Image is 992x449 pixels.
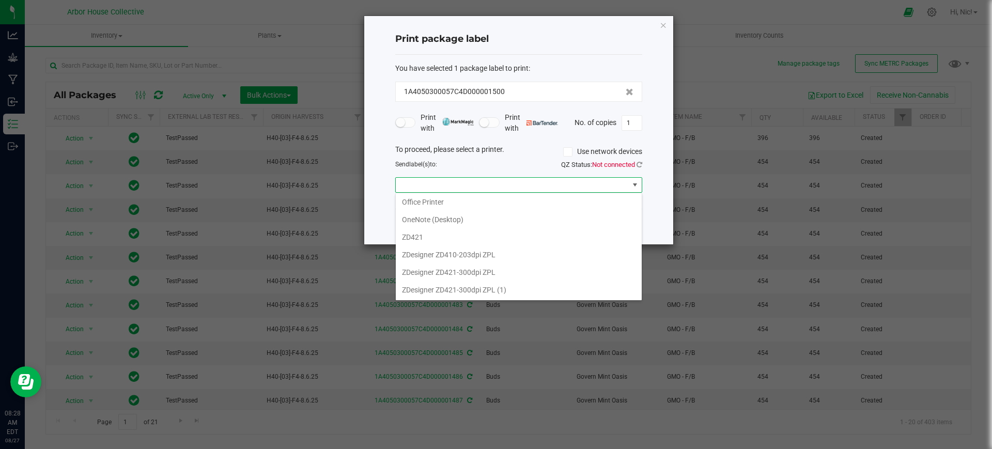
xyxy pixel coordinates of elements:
[442,118,474,126] img: mark_magic_cybra.png
[396,193,642,211] li: Office Printer
[526,120,558,126] img: bartender.png
[409,161,430,168] span: label(s)
[404,86,505,97] span: 1A4050300057C4D000001500
[396,264,642,281] li: ZDesigner ZD421-300dpi ZPL
[396,211,642,228] li: OneNote (Desktop)
[395,161,437,168] span: Send to:
[395,64,529,72] span: You have selected 1 package label to print
[396,246,642,264] li: ZDesigner ZD410-203dpi ZPL
[10,366,41,397] iframe: Resource center
[395,33,642,46] h4: Print package label
[592,161,635,168] span: Not connected
[396,228,642,246] li: ZD421
[561,161,642,168] span: QZ Status:
[421,112,474,134] span: Print with
[575,118,616,126] span: No. of copies
[563,146,642,157] label: Use network devices
[505,112,558,134] span: Print with
[396,281,642,299] li: ZDesigner ZD421-300dpi ZPL (1)
[395,63,642,74] div: :
[388,144,650,160] div: To proceed, please select a printer.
